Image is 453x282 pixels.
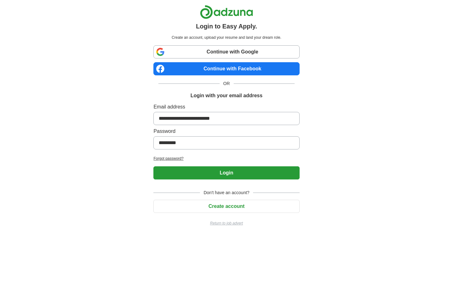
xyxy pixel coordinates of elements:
button: Login [153,166,299,179]
span: Don't have an account? [200,189,253,196]
label: Password [153,128,299,135]
h1: Login with your email address [191,92,262,99]
a: Create account [153,204,299,209]
a: Forgot password? [153,156,299,161]
a: Continue with Google [153,45,299,58]
h1: Login to Easy Apply. [196,22,257,31]
span: OR [220,80,234,87]
label: Email address [153,103,299,111]
button: Create account [153,200,299,213]
p: Create an account, upload your resume and land your dream role. [155,35,298,40]
img: Adzuna logo [200,5,253,19]
a: Return to job advert [153,220,299,226]
a: Continue with Facebook [153,62,299,75]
